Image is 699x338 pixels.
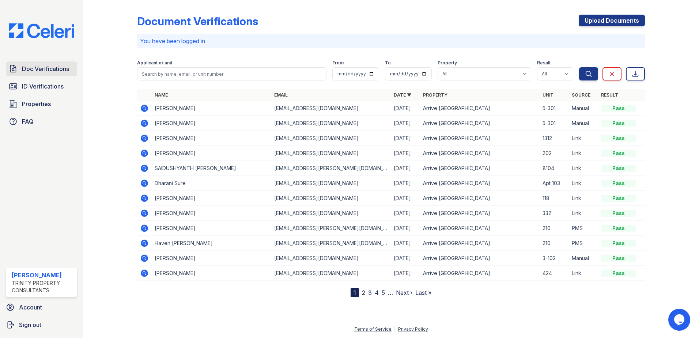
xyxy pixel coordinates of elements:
a: Terms of Service [354,326,392,332]
a: Unit [543,92,553,98]
a: Name [155,92,168,98]
label: From [332,60,344,66]
td: SAIDUSHYANTH [PERSON_NAME] [152,161,271,176]
td: [EMAIL_ADDRESS][DOMAIN_NAME] [271,101,391,116]
td: [EMAIL_ADDRESS][DOMAIN_NAME] [271,191,391,206]
div: Pass [601,195,636,202]
td: [PERSON_NAME] [152,146,271,161]
a: Email [274,92,288,98]
td: Arrive [GEOGRAPHIC_DATA] [420,236,540,251]
div: Pass [601,135,636,142]
td: PMS [569,236,598,251]
td: [EMAIL_ADDRESS][PERSON_NAME][DOMAIN_NAME] [271,236,391,251]
td: Apt 103 [540,176,569,191]
td: [EMAIL_ADDRESS][DOMAIN_NAME] [271,176,391,191]
div: Trinity Property Consultants [12,279,74,294]
p: You have been logged in [140,37,642,45]
td: [DATE] [391,266,420,281]
td: Manual [569,251,598,266]
span: ID Verifications [22,82,64,91]
td: 210 [540,221,569,236]
td: [DATE] [391,101,420,116]
a: 3 [368,289,372,296]
a: Next › [396,289,412,296]
td: Arrive [GEOGRAPHIC_DATA] [420,191,540,206]
a: Property [423,92,447,98]
td: [DATE] [391,146,420,161]
label: Property [438,60,457,66]
a: Last » [415,289,431,296]
span: … [388,288,393,297]
a: 5 [382,289,385,296]
label: To [385,60,391,66]
div: Pass [601,120,636,127]
div: [PERSON_NAME] [12,271,74,279]
td: [EMAIL_ADDRESS][PERSON_NAME][DOMAIN_NAME] [271,161,391,176]
td: [PERSON_NAME] [152,116,271,131]
td: Link [569,191,598,206]
a: Sign out [3,318,80,332]
td: Link [569,146,598,161]
td: [EMAIL_ADDRESS][DOMAIN_NAME] [271,251,391,266]
td: Link [569,206,598,221]
label: Applicant or unit [137,60,172,66]
td: [EMAIL_ADDRESS][PERSON_NAME][DOMAIN_NAME] [271,221,391,236]
a: FAQ [6,114,77,129]
td: [DATE] [391,221,420,236]
a: Privacy Policy [398,326,428,332]
td: Arrive [GEOGRAPHIC_DATA] [420,161,540,176]
div: Pass [601,240,636,247]
td: 5-301 [540,116,569,131]
div: Pass [601,255,636,262]
td: 8104 [540,161,569,176]
div: Pass [601,210,636,217]
td: 118 [540,191,569,206]
a: Account [3,300,80,315]
span: Properties [22,99,51,108]
a: Doc Verifications [6,61,77,76]
div: Document Verifications [137,15,258,28]
a: Source [572,92,590,98]
td: [PERSON_NAME] [152,206,271,221]
input: Search by name, email, or unit number [137,67,326,80]
td: [PERSON_NAME] [152,101,271,116]
span: Sign out [19,320,41,329]
td: [DATE] [391,206,420,221]
a: Properties [6,97,77,111]
a: Result [601,92,618,98]
td: [EMAIL_ADDRESS][DOMAIN_NAME] [271,131,391,146]
a: Upload Documents [579,15,645,26]
td: Arrive [GEOGRAPHIC_DATA] [420,221,540,236]
td: Arrive [GEOGRAPHIC_DATA] [420,131,540,146]
td: [EMAIL_ADDRESS][DOMAIN_NAME] [271,206,391,221]
a: 2 [362,289,365,296]
a: Date ▼ [394,92,411,98]
td: [PERSON_NAME] [152,251,271,266]
td: [DATE] [391,251,420,266]
td: Link [569,176,598,191]
td: [DATE] [391,236,420,251]
td: [PERSON_NAME] [152,131,271,146]
td: Link [569,161,598,176]
div: Pass [601,225,636,232]
div: | [394,326,396,332]
div: Pass [601,165,636,172]
td: [PERSON_NAME] [152,221,271,236]
td: 202 [540,146,569,161]
td: Arrive [GEOGRAPHIC_DATA] [420,266,540,281]
label: Result [537,60,551,66]
td: 332 [540,206,569,221]
span: FAQ [22,117,34,126]
td: [EMAIL_ADDRESS][DOMAIN_NAME] [271,116,391,131]
div: Pass [601,270,636,277]
td: Arrive [GEOGRAPHIC_DATA] [420,101,540,116]
td: Arrive [GEOGRAPHIC_DATA] [420,176,540,191]
td: 210 [540,236,569,251]
td: 5-301 [540,101,569,116]
div: Pass [601,180,636,187]
td: [DATE] [391,191,420,206]
iframe: chat widget [668,309,692,331]
a: ID Verifications [6,79,77,94]
a: 4 [375,289,379,296]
